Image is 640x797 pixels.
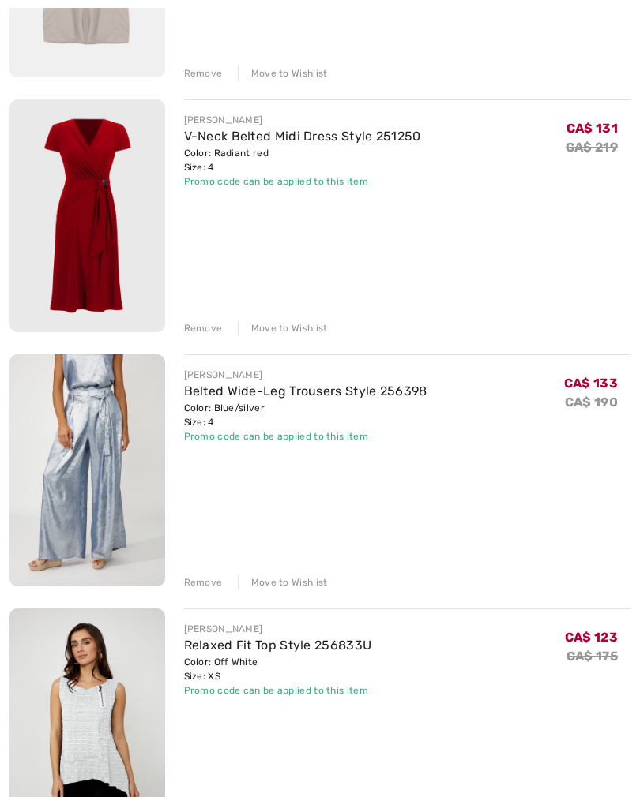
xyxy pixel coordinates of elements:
[238,575,328,589] div: Move to Wishlist
[184,146,421,174] div: Color: Radiant red Size: 4
[9,354,165,587] img: Belted Wide-Leg Trousers Style 256398
[184,66,223,80] div: Remove
[567,649,618,664] s: CA$ 175
[184,368,427,382] div: [PERSON_NAME]
[565,630,618,645] span: CA$ 123
[184,174,421,189] div: Promo code can be applied to this item
[184,429,427,443] div: Promo code can be applied to this item
[567,121,618,136] span: CA$ 131
[565,395,618,410] s: CA$ 190
[238,66,328,80] div: Move to Wishlist
[184,575,223,589] div: Remove
[238,321,328,335] div: Move to Wishlist
[184,401,427,429] div: Color: Blue/silver Size: 4
[184,638,372,653] a: Relaxed Fit Top Style 256833U
[184,683,372,698] div: Promo code can be applied to this item
[184,655,372,683] div: Color: Off White Size: XS
[184,321,223,335] div: Remove
[184,384,427,398] a: Belted Wide-Leg Trousers Style 256398
[9,99,165,332] img: V-Neck Belted Midi Dress Style 251250
[184,622,372,636] div: [PERSON_NAME]
[566,140,618,155] s: CA$ 219
[184,129,421,144] a: V-Neck Belted Midi Dress Style 251250
[184,113,421,127] div: [PERSON_NAME]
[564,376,618,391] span: CA$ 133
